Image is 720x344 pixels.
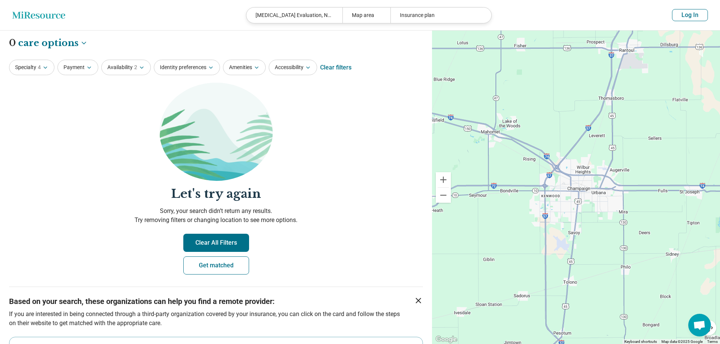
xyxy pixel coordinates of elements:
[672,9,708,21] button: Log In
[154,60,220,75] button: Identity preferences
[707,339,718,344] a: Terms (opens in new tab)
[269,60,317,75] button: Accessibility
[183,234,249,252] button: Clear All Filters
[223,60,266,75] button: Amenities
[320,59,351,77] div: Clear filters
[183,256,249,275] a: Get matched
[342,8,390,23] div: Map area
[134,63,137,71] span: 2
[18,37,79,49] span: care options
[436,172,451,187] button: Zoom in
[18,37,88,49] button: Care options
[38,63,41,71] span: 4
[661,339,703,344] span: Map data ©2025 Google
[9,207,423,225] p: Sorry, your search didn’t return any results. Try removing filters or changing location to see mo...
[436,188,451,203] button: Zoom out
[688,314,711,336] div: Open chat
[9,37,88,49] h1: 0
[9,60,54,75] button: Specialty4
[9,185,423,202] h2: Let's try again
[390,8,486,23] div: Insurance plan
[101,60,151,75] button: Availability2
[57,60,98,75] button: Payment
[246,8,342,23] div: [MEDICAL_DATA] Evaluation, Neuropsychologist, [MEDICAL_DATA]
